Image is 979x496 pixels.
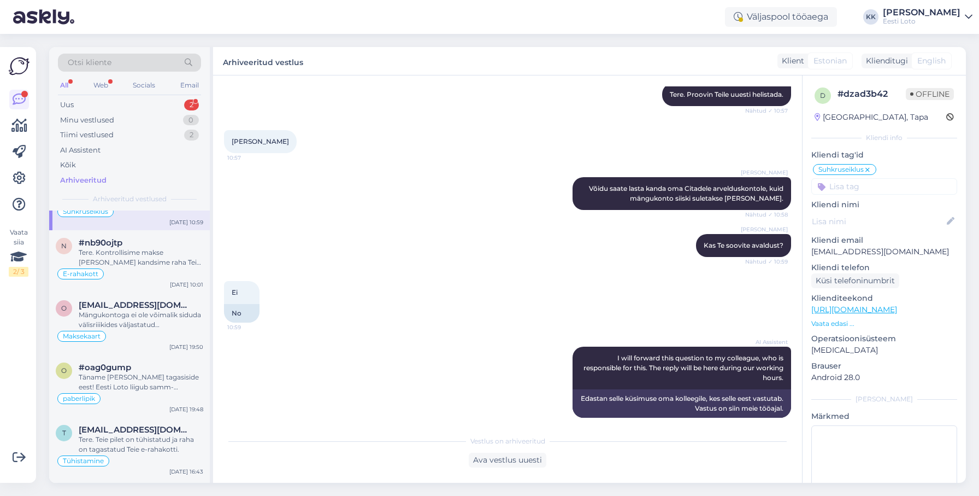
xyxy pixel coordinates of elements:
[811,305,897,314] a: [URL][DOMAIN_NAME]
[9,227,28,277] div: Vaata siia
[224,304,260,323] div: No
[747,338,788,346] span: AI Assistent
[184,130,199,141] div: 2
[883,8,972,26] a: [PERSON_NAME]Eesti Loto
[178,78,201,92] div: Email
[58,78,70,92] div: All
[811,372,957,383] p: Android 28.0
[169,405,203,413] div: [DATE] 19:48
[811,345,957,356] p: [MEDICAL_DATA]
[811,262,957,273] p: Kliendi telefon
[883,17,960,26] div: Eesti Loto
[169,343,203,351] div: [DATE] 19:50
[79,238,122,248] span: #nb90ojtp
[223,54,303,68] label: Arhiveeritud vestlus
[60,160,76,171] div: Kõik
[811,246,957,258] p: [EMAIL_ADDRESS][DOMAIN_NAME]
[169,218,203,226] div: [DATE] 10:59
[670,90,783,98] span: Tere. Proovin Teile uuesti helistada.
[906,88,954,100] span: Offline
[79,363,131,372] span: #oag0gump
[184,100,199,110] div: 2
[811,235,957,246] p: Kliendi email
[811,411,957,422] p: Märkmed
[61,304,67,312] span: o
[862,55,908,67] div: Klienditugi
[741,225,788,234] span: [PERSON_NAME]
[60,130,114,141] div: Tiimi vestlused
[227,323,268,331] span: 10:59
[777,55,804,67] div: Klient
[9,56,30,77] img: Askly Logo
[573,389,791,418] div: Edastan selle küsimuse oma kolleegile, kes selle eest vastutab. Vastus on siin meie tööajal.
[131,78,157,92] div: Socials
[170,281,203,289] div: [DATE] 10:01
[79,248,203,267] div: Tere. Kontrollisime makse [PERSON_NAME] kandsime raha Teie e-rahakotti. Palume vabandust tekkinud...
[725,7,837,27] div: Väljaspool tööaega
[232,137,289,145] span: [PERSON_NAME]
[91,78,110,92] div: Web
[469,453,546,468] div: Ava vestlus uuesti
[183,115,199,126] div: 0
[811,333,957,345] p: Operatsioonisüsteem
[169,468,203,476] div: [DATE] 16:43
[811,273,899,288] div: Küsi telefoninumbrit
[811,293,957,304] p: Klienditeekond
[811,199,957,211] p: Kliendi nimi
[745,107,788,115] span: Nähtud ✓ 10:57
[60,145,101,156] div: AI Assistent
[811,360,957,372] p: Brauser
[863,9,878,25] div: KK
[60,175,107,186] div: Arhiveeritud
[79,372,203,392] div: Täname [PERSON_NAME] tagasiside eest! Eesti Loto liigub samm-sammult digitaalsemate lahenduste su...
[811,149,957,161] p: Kliendi tag'id
[470,436,545,446] span: Vestlus on arhiveeritud
[745,211,788,219] span: Nähtud ✓ 10:58
[61,366,67,375] span: o
[917,55,946,67] span: English
[63,395,95,402] span: paberlipik
[79,300,192,310] span: otti.sven@gmail.com
[93,194,167,204] span: Arhiveeritud vestlused
[79,310,203,330] div: Mängukontoga ei ole võimalik siduda välisriiikides väljastatud maksekaarte/arvelduskontot (Revolu...
[62,429,66,437] span: t
[883,8,960,17] div: [PERSON_NAME]
[63,333,101,340] span: Maksekaart
[232,288,238,296] span: Ei
[61,242,67,250] span: n
[227,154,268,162] span: 10:57
[63,458,104,464] span: Tühistamine
[745,258,788,266] span: Nähtud ✓ 10:59
[60,115,114,126] div: Minu vestlused
[79,435,203,454] div: Tere. Teie pilet on tühistatud ja raha on tagastatud Teie e-rahakotti.
[745,418,788,427] span: Nähtud ✓ 10:59
[79,425,192,435] span: tenccslava@gmail.com
[818,166,864,173] span: Suhkruseiklus
[811,394,957,404] div: [PERSON_NAME]
[811,133,957,143] div: Kliendi info
[583,354,785,382] span: I will forward this question to my colleague, who is responsible for this. The reply will be here...
[815,112,928,123] div: [GEOGRAPHIC_DATA], Tapa
[60,100,74,110] div: Uus
[704,241,783,249] span: Kas Te soovite avaldust?
[9,267,28,277] div: 2 / 3
[741,168,788,177] span: [PERSON_NAME]
[820,91,825,100] span: d
[813,55,847,67] span: Estonian
[63,208,108,215] span: Suhkruseiklus
[812,215,945,227] input: Lisa nimi
[838,87,906,101] div: # dzad3b42
[589,184,785,202] span: Võidu saate lasta kanda oma Citadele arvelduskontole, kuid mängukonto siiski suletakse [PERSON_NA...
[811,319,957,329] p: Vaata edasi ...
[68,57,111,68] span: Otsi kliente
[811,178,957,195] input: Lisa tag
[63,271,98,277] span: E-rahakott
